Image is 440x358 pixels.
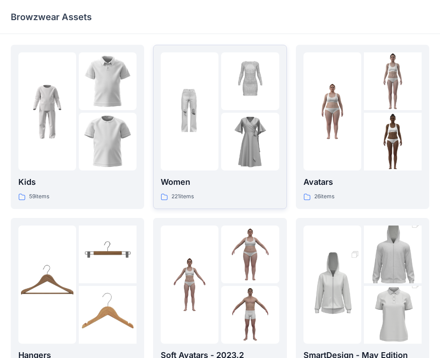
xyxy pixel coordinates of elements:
img: folder 1 [18,256,76,313]
img: folder 3 [221,286,279,344]
img: folder 2 [79,226,137,283]
img: folder 1 [161,256,218,313]
img: folder 3 [364,113,422,170]
img: folder 1 [303,241,361,328]
img: folder 2 [221,226,279,283]
p: Kids [18,176,137,188]
img: folder 3 [79,286,137,344]
img: folder 1 [303,83,361,141]
img: folder 3 [221,113,279,170]
p: 26 items [314,192,334,201]
img: folder 1 [18,83,76,141]
a: folder 1folder 2folder 3Avatars26items [296,45,429,209]
img: folder 2 [79,52,137,110]
p: Browzwear Assets [11,11,92,23]
a: folder 1folder 2folder 3Women221items [153,45,286,209]
p: Avatars [303,176,422,188]
img: folder 2 [364,211,422,298]
img: folder 2 [221,52,279,110]
p: 59 items [29,192,49,201]
p: 221 items [171,192,194,201]
img: folder 2 [364,52,422,110]
img: folder 3 [79,113,137,170]
img: folder 1 [161,83,218,141]
p: Women [161,176,279,188]
a: folder 1folder 2folder 3Kids59items [11,45,144,209]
